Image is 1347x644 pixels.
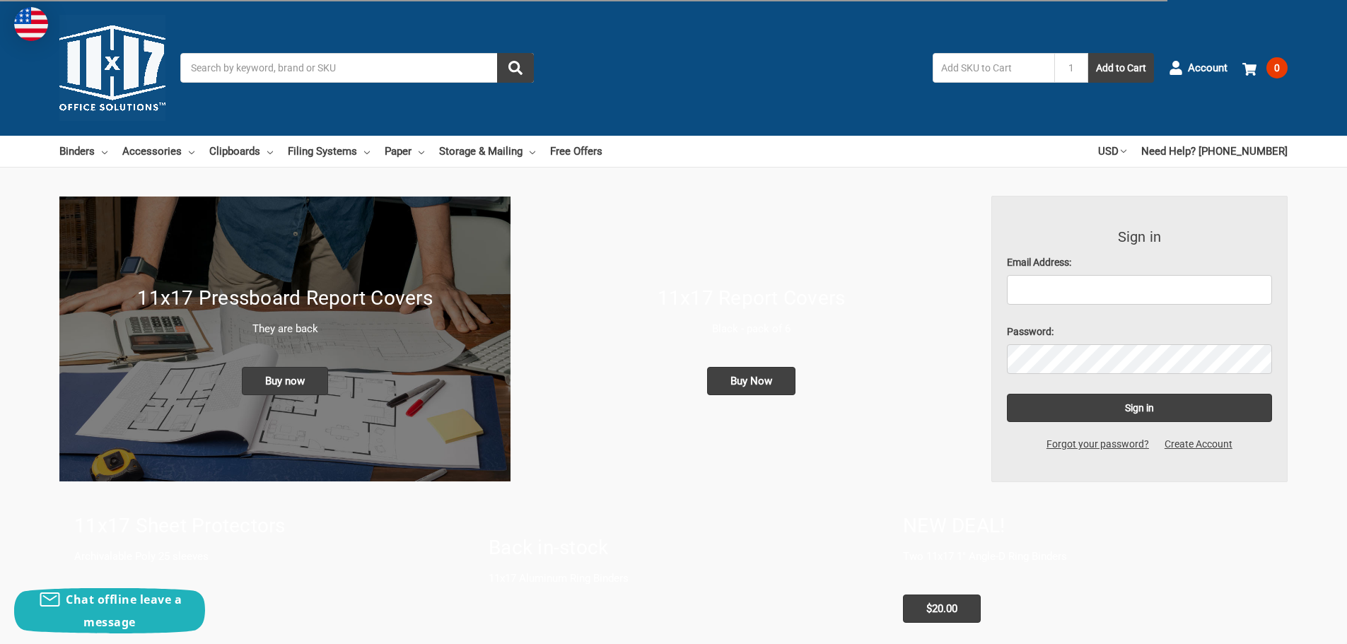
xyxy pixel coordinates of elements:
[550,136,602,167] a: Free Offers
[59,197,511,481] a: New 11x17 Pressboard Binders 11x17 Pressboard Report Covers They are back Buy now
[122,136,194,167] a: Accessories
[1141,136,1288,167] a: Need Help? [PHONE_NUMBER]
[540,321,962,337] p: Black - pack of 6
[489,533,858,563] h1: Back in-stock
[903,595,981,623] span: $20.00
[74,549,444,565] p: Archivalable Poly 25 sleeves
[903,549,1273,565] p: Two 11x17 1" Angle-D Ring Binders
[474,496,873,637] a: Back in-stock 11x17 Aluminum Ring Binders
[14,588,205,633] button: Chat offline leave a message
[242,367,328,395] span: Buy now
[74,283,496,313] h1: 11x17 Pressboard Report Covers
[903,511,1273,541] h1: NEW DEAL!
[1098,136,1126,167] a: USD
[1242,49,1288,86] a: 0
[288,136,370,167] a: Filing Systems
[385,136,424,167] a: Paper
[14,7,48,41] img: duty and tax information for United States
[1188,60,1228,76] span: Account
[59,197,511,481] img: New 11x17 Pressboard Binders
[1169,49,1228,86] a: Account
[1007,324,1273,339] label: Password:
[1266,57,1288,78] span: 0
[1007,394,1273,422] input: Sign in
[489,570,858,587] p: 11x17 Aluminum Ring Binders
[59,136,107,167] a: Binders
[74,511,444,541] h1: 11x17 Sheet Protectors
[439,136,535,167] a: Storage & Mailing
[1007,255,1273,270] label: Email Address:
[888,496,1288,637] a: 11x17 Binder 2-pack only $20.00 NEW DEAL! Two 11x17 1" Angle-D Ring Binders $20.00
[1088,53,1154,83] button: Add to Cart
[1007,226,1273,247] h3: Sign in
[209,136,273,167] a: Clipboards
[1157,437,1240,452] a: Create Account
[1039,437,1157,452] a: Forgot your password?
[525,197,976,481] a: 11x17 Report Covers 11x17 Report Covers Black - pack of 6 Buy Now
[59,496,459,637] a: 11x17 sheet protectors 11x17 Sheet Protectors Archivalable Poly 25 sleeves Buy Now
[180,53,534,83] input: Search by keyword, brand or SKU
[525,197,976,481] img: 11x17 Report Covers
[540,283,962,313] h1: 11x17 Report Covers
[66,592,182,630] span: Chat offline leave a message
[707,367,795,395] span: Buy Now
[933,53,1054,83] input: Add SKU to Cart
[59,15,165,121] img: 11x17.com
[74,321,496,337] p: They are back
